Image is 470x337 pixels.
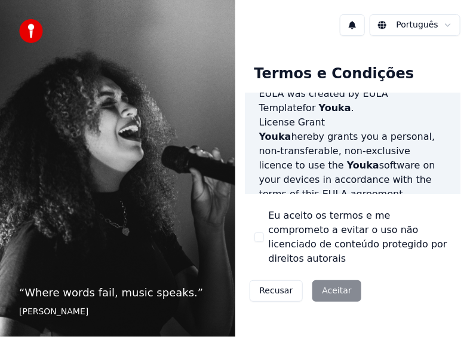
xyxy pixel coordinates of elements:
[259,130,447,201] p: hereby grants you a personal, non-transferable, non-exclusive licence to use the software on your...
[19,306,216,318] footer: [PERSON_NAME]
[259,131,291,142] span: Youka
[259,115,447,130] h3: License Grant
[259,88,388,114] a: EULA Template
[319,102,351,114] span: Youka
[19,284,216,301] p: “ Where words fail, music speaks. ”
[19,19,43,43] img: youka
[250,280,303,302] button: Recusar
[245,55,424,93] div: Termos e Condições
[269,209,451,266] label: Eu aceito os termos e me comprometo a evitar o uso não licenciado de conteúdo protegido por direi...
[347,160,379,171] span: Youka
